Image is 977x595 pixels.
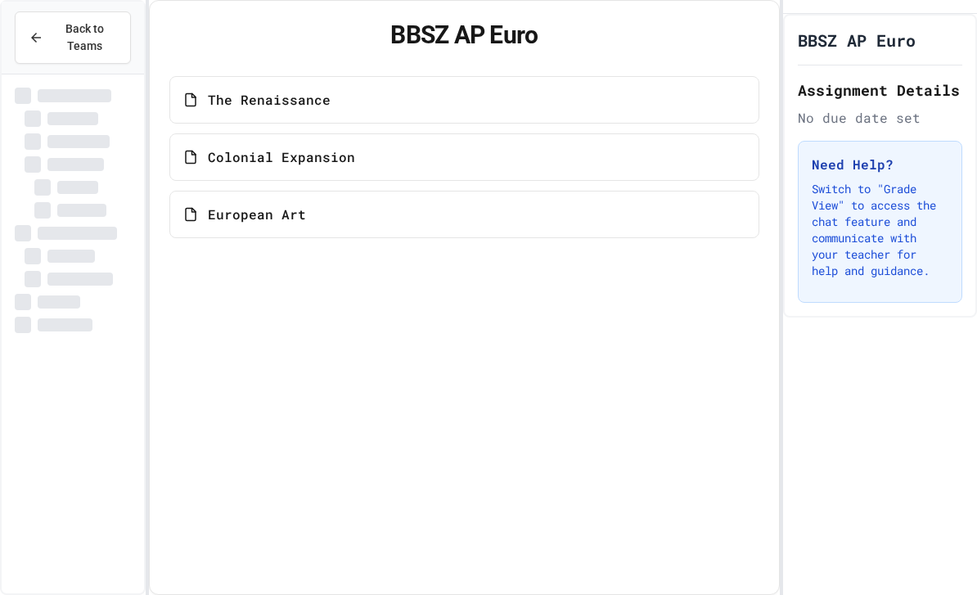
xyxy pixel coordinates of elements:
span: Colonial Expansion [208,147,355,167]
span: The Renaissance [208,90,331,110]
div: No due date set [798,108,962,128]
h1: BBSZ AP Euro [169,20,759,50]
a: European Art [169,191,759,238]
span: Back to Teams [53,20,117,55]
span: European Art [208,205,306,224]
p: Switch to "Grade View" to access the chat feature and communicate with your teacher for help and ... [812,181,948,279]
a: Colonial Expansion [169,133,759,181]
button: Back to Teams [15,11,131,64]
h2: Assignment Details [798,79,962,101]
a: The Renaissance [169,76,759,124]
h3: Need Help? [812,155,948,174]
h1: BBSZ AP Euro [798,29,916,52]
